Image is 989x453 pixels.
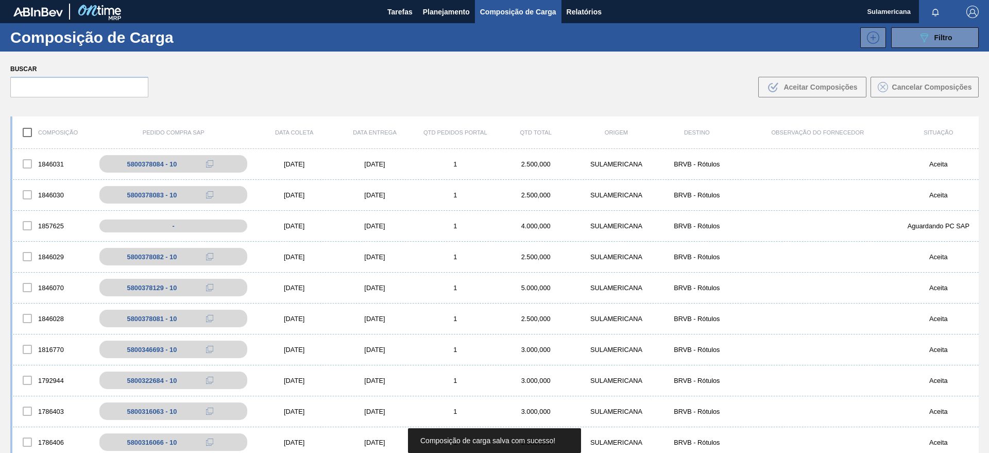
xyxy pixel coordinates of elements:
div: 1 [415,346,496,354]
div: Aceita [898,315,979,323]
label: Buscar [10,62,148,77]
div: 1 [415,191,496,199]
button: Notificações [919,5,952,19]
div: [DATE] [254,191,334,199]
span: Relatórios [567,6,602,18]
div: 1 [415,315,496,323]
div: 2.500,000 [496,160,576,168]
div: 5800378084 - 10 [127,160,177,168]
div: [DATE] [254,377,334,384]
div: Copiar [199,189,220,201]
div: Origem [576,129,656,136]
div: Aguardando PC SAP [898,222,979,230]
div: Copiar [199,436,220,448]
button: Aceitar Composições [758,77,866,97]
div: [DATE] [254,160,334,168]
div: Aceita [898,253,979,261]
div: 5800316063 - 10 [127,408,177,415]
div: 1846031 [12,153,93,175]
div: SULAMERICANA [576,346,656,354]
div: 1846028 [12,308,93,329]
div: 1 [415,160,496,168]
div: 5800378081 - 10 [127,315,177,323]
div: [DATE] [334,377,415,384]
div: [DATE] [334,222,415,230]
div: Destino [657,129,737,136]
div: 5800378083 - 10 [127,191,177,199]
div: SULAMERICANA [576,284,656,292]
div: 5.000,000 [496,284,576,292]
div: SULAMERICANA [576,191,656,199]
div: BRVB - Rótulos [657,222,737,230]
div: SULAMERICANA [576,253,656,261]
div: [DATE] [334,191,415,199]
div: [DATE] [254,346,334,354]
div: 5800316066 - 10 [127,439,177,446]
div: Copiar [199,281,220,294]
span: Cancelar Composições [892,83,972,91]
button: Cancelar Composições [871,77,979,97]
div: 3.000,000 [496,408,576,415]
div: Copiar [199,343,220,356]
img: TNhmsLtSVTkK8tSr43FrP2fwEKptu5GPRR3wAAAABJRU5ErkJggg== [13,7,63,16]
div: Aceita [898,408,979,415]
div: 4.000,000 [496,222,576,230]
div: Data coleta [254,129,334,136]
div: 1 [415,284,496,292]
span: Composição de Carga [480,6,556,18]
img: Logout [966,6,979,18]
div: [DATE] [334,408,415,415]
div: BRVB - Rótulos [657,346,737,354]
div: 1786403 [12,400,93,422]
div: 5800378129 - 10 [127,284,177,292]
div: SULAMERICANA [576,377,656,384]
div: 1846070 [12,277,93,298]
div: 1792944 [12,370,93,391]
span: Planejamento [423,6,470,18]
div: SULAMERICANA [576,408,656,415]
div: - [99,220,247,232]
span: Composição de carga salva com sucesso! [420,437,555,445]
div: 1857625 [12,215,93,237]
div: BRVB - Rótulos [657,160,737,168]
div: 1 [415,408,496,415]
div: Qtd Total [496,129,576,136]
div: Aceita [898,439,979,446]
div: Copiar [199,158,220,170]
div: [DATE] [254,408,334,415]
div: [DATE] [334,346,415,354]
div: 2.500,000 [496,315,576,323]
div: BRVB - Rótulos [657,315,737,323]
div: 5800378082 - 10 [127,253,177,261]
div: 2.500,000 [496,191,576,199]
div: 1 [415,253,496,261]
div: Pedido Compra SAP [93,129,254,136]
div: 1816770 [12,339,93,360]
div: 3.000,000 [496,346,576,354]
div: Qtd Pedidos Portal [415,129,496,136]
div: BRVB - Rótulos [657,439,737,446]
div: 2.500,000 [496,253,576,261]
div: [DATE] [334,284,415,292]
div: [DATE] [254,284,334,292]
div: 3.000,000 [496,377,576,384]
div: Copiar [199,374,220,387]
div: 1 [415,377,496,384]
div: Copiar [199,250,220,263]
div: SULAMERICANA [576,160,656,168]
div: 5800322684 - 10 [127,377,177,384]
div: [DATE] [254,222,334,230]
div: Aceita [898,346,979,354]
div: Observação do Fornecedor [737,129,898,136]
span: Aceitar Composições [783,83,857,91]
div: 1846030 [12,184,93,206]
div: Nova Composição [855,27,886,48]
div: 5800346693 - 10 [127,346,177,354]
div: Aceita [898,377,979,384]
div: Data Entrega [334,129,415,136]
div: [DATE] [254,253,334,261]
div: [DATE] [254,439,334,446]
div: Composição [12,122,93,143]
div: Aceita [898,191,979,199]
div: BRVB - Rótulos [657,191,737,199]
